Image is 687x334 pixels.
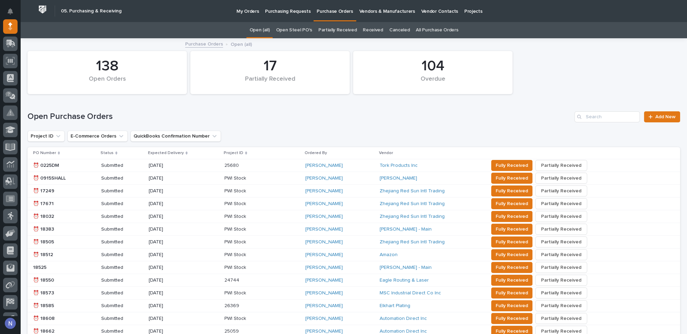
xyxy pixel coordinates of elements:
p: PWI Stock [224,290,282,296]
button: Fully Received [491,287,532,298]
span: Fully Received [496,212,528,221]
button: Fully Received [491,160,532,171]
a: Open (all) [250,22,270,38]
a: Eagle Routing & Laser [380,277,429,283]
span: Fully Received [496,251,528,259]
button: Partially Received [535,275,587,286]
a: Zhejiang Red Sun Intl Trading [380,201,445,207]
p: ⏰ 17249 [33,188,91,194]
a: Purchase Orders [185,40,223,48]
h1: Open Purchase Orders [28,112,572,122]
a: [PERSON_NAME] - Main [380,265,432,271]
p: Ordered By [305,149,327,157]
button: Partially Received [535,211,587,222]
button: Fully Received [491,211,532,222]
p: Project ID [224,149,243,157]
a: Partially Received [318,22,357,38]
span: Fully Received [496,187,528,195]
p: ⏰ 18505 [33,239,91,245]
div: 17 [202,58,338,75]
span: Partially Received [541,251,581,259]
p: Submitted [101,290,143,296]
div: Partially Received [202,75,338,90]
span: Fully Received [496,200,528,208]
button: Partially Received [535,300,587,311]
p: ⏰ 0225DM [33,163,91,169]
p: [DATE] [149,201,206,207]
a: Zhejiang Red Sun Intl Trading [380,239,445,245]
tr: ⏰ 18505Submitted[DATE]PWI Stock[PERSON_NAME] Zhejiang Red Sun Intl Trading Fully ReceivedPartiall... [28,236,680,249]
tr: ⏰ 18550Submitted[DATE]24744[PERSON_NAME] Eagle Routing & Laser Fully ReceivedPartially Received [28,274,680,287]
button: Partially Received [535,236,587,247]
span: Partially Received [541,225,581,233]
a: [PERSON_NAME] [305,265,343,271]
a: Amazon [380,252,398,258]
button: Partially Received [535,249,587,260]
button: E-Commerce Orders [67,131,128,142]
p: Submitted [101,316,143,322]
p: ⏰ 18512 [33,252,91,258]
a: [PERSON_NAME] [305,252,343,258]
p: Submitted [101,226,143,232]
span: Partially Received [541,238,581,246]
span: Partially Received [541,289,581,297]
span: Partially Received [541,212,581,221]
tr: 18525Submitted[DATE]PWI Stock[PERSON_NAME] [PERSON_NAME] - Main Fully ReceivedPartially Received [28,261,680,274]
a: All Purchase Orders [416,22,458,38]
span: Partially Received [541,276,581,284]
span: Fully Received [496,289,528,297]
p: PWI Stock [224,188,282,194]
a: Tork Products Inc [380,163,418,169]
span: Fully Received [496,161,528,170]
tr: ⏰ 18608Submitted[DATE]PWI Stock[PERSON_NAME] Automation Direct Inc Fully ReceivedPartially Received [28,312,680,325]
tr: ⏰ 18585Submitted[DATE]26369[PERSON_NAME] Elkhart Plating Fully ReceivedPartially Received [28,300,680,312]
p: 26369 [224,303,282,309]
a: [PERSON_NAME] [305,290,343,296]
p: PWI Stock [224,265,282,271]
p: Status [101,149,114,157]
button: users-avatar [3,316,18,331]
p: ⏰ 18032 [33,214,91,220]
h2: 05. Purchasing & Receiving [61,8,121,14]
a: [PERSON_NAME] [305,239,343,245]
tr: ⏰ 18383Submitted[DATE]PWI Stock[PERSON_NAME] [PERSON_NAME] - Main Fully ReceivedPartially Received [28,223,680,236]
button: Fully Received [491,275,532,286]
span: Partially Received [541,314,581,323]
a: MSC Industrial Direct Co Inc [380,290,441,296]
p: ⏰ 18573 [33,290,91,296]
button: Partially Received [535,185,587,196]
p: [DATE] [149,188,206,194]
p: [DATE] [149,239,206,245]
span: Fully Received [496,302,528,310]
p: [DATE] [149,175,206,181]
button: Partially Received [535,313,587,324]
a: [PERSON_NAME] [305,163,343,169]
p: Submitted [101,214,143,220]
div: Open Orders [39,75,175,90]
button: Fully Received [491,224,532,235]
tr: ⏰ 17671Submitted[DATE]PWI Stock[PERSON_NAME] Zhejiang Red Sun Intl Trading Fully ReceivedPartiall... [28,198,680,210]
button: Partially Received [535,287,587,298]
span: Partially Received [541,187,581,195]
span: Partially Received [541,263,581,272]
a: [PERSON_NAME] [305,277,343,283]
a: Automation Direct Inc [380,316,427,322]
p: Submitted [101,163,143,169]
button: Project ID [28,131,65,142]
span: Partially Received [541,174,581,182]
span: Partially Received [541,200,581,208]
p: ⏰ 18383 [33,226,91,232]
p: ⏰ 18608 [33,316,91,322]
span: Fully Received [496,314,528,323]
p: ⏰ 0915SHALL [33,175,91,181]
span: Fully Received [496,263,528,272]
div: Notifications [9,8,18,19]
p: Open (all) [231,40,252,48]
tr: ⏰ 18512Submitted[DATE]PWI Stock[PERSON_NAME] Amazon Fully ReceivedPartially Received [28,249,680,261]
a: [PERSON_NAME] [380,175,417,181]
div: 104 [365,58,501,75]
button: Fully Received [491,262,532,273]
span: Fully Received [496,276,528,284]
p: [DATE] [149,290,206,296]
p: Submitted [101,201,143,207]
